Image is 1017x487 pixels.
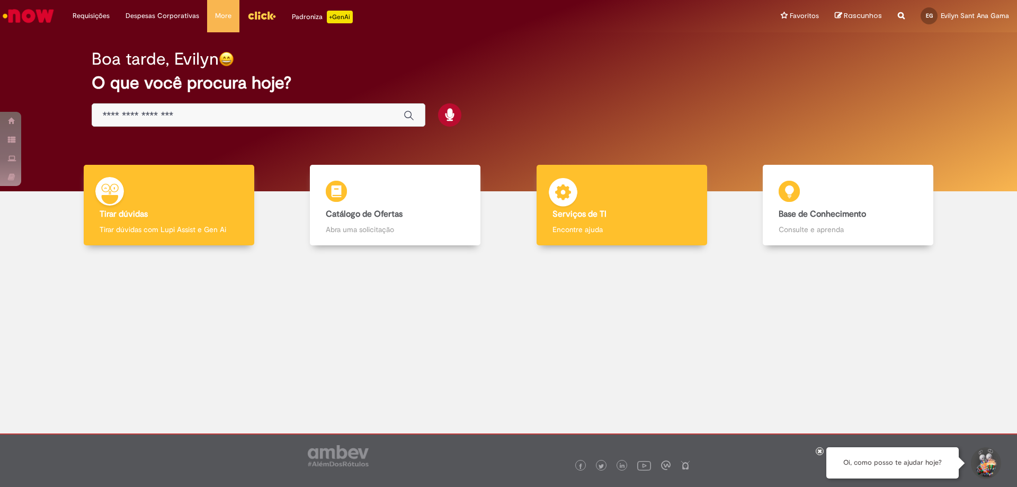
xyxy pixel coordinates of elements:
span: Evilyn Sant Ana Gama [941,11,1009,20]
a: Serviços de TI Encontre ajuda [508,165,735,246]
b: Catálogo de Ofertas [326,209,403,219]
img: happy-face.png [219,51,234,67]
a: Catálogo de Ofertas Abra uma solicitação [282,165,509,246]
img: click_logo_yellow_360x200.png [247,7,276,23]
a: Rascunhos [835,11,882,21]
div: Oi, como posso te ajudar hoje? [826,447,959,479]
p: Tirar dúvidas com Lupi Assist e Gen Ai [100,224,238,235]
span: Rascunhos [844,11,882,21]
h2: Boa tarde, Evilyn [92,50,219,68]
a: Base de Conhecimento Consulte e aprenda [735,165,962,246]
p: Encontre ajuda [552,224,691,235]
p: Abra uma solicitação [326,224,465,235]
p: +GenAi [327,11,353,23]
span: Despesas Corporativas [126,11,199,21]
span: EG [926,12,933,19]
span: Requisições [73,11,110,21]
span: Favoritos [790,11,819,21]
b: Serviços de TI [552,209,606,219]
h2: O que você procura hoje? [92,74,926,92]
span: More [215,11,231,21]
div: Padroniza [292,11,353,23]
img: logo_footer_workplace.png [661,461,671,470]
b: Tirar dúvidas [100,209,148,219]
img: logo_footer_youtube.png [637,458,651,472]
button: Iniciar Conversa de Suporte [969,447,1001,479]
b: Base de Conhecimento [779,209,866,219]
img: logo_footer_naosei.png [681,461,690,470]
img: logo_footer_twitter.png [599,464,604,469]
img: logo_footer_ambev_rotulo_gray.png [308,445,369,466]
img: logo_footer_linkedin.png [620,463,625,470]
img: ServiceNow [1,5,56,26]
img: logo_footer_facebook.png [578,464,583,469]
p: Consulte e aprenda [779,224,917,235]
a: Tirar dúvidas Tirar dúvidas com Lupi Assist e Gen Ai [56,165,282,246]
